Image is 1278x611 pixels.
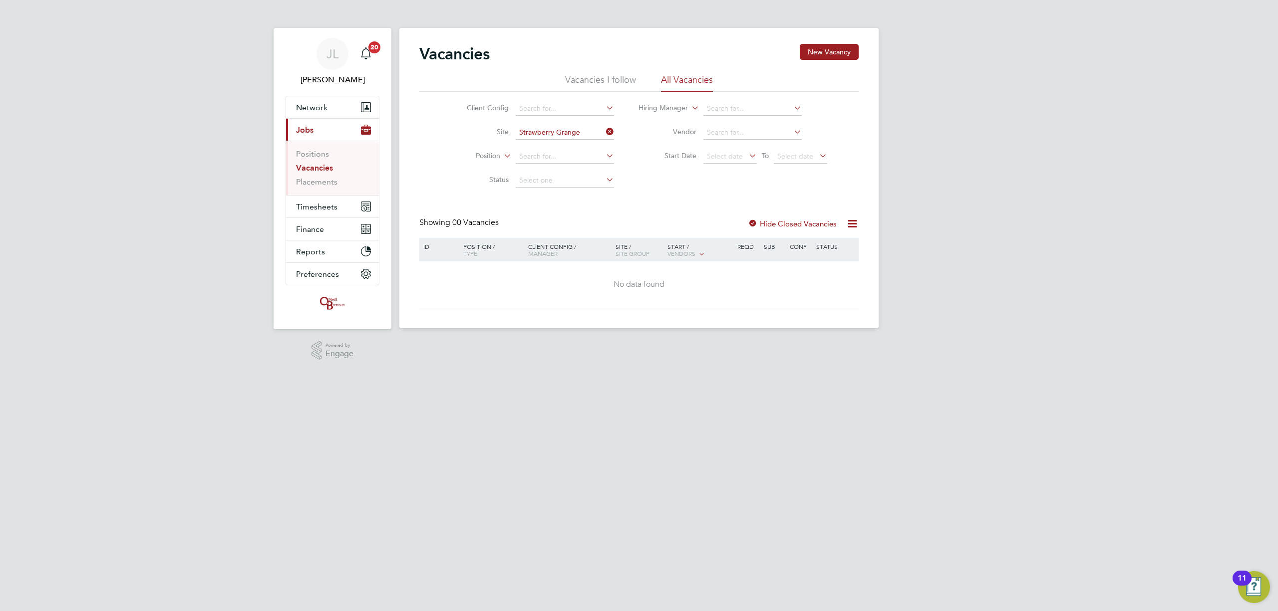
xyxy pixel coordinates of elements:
[516,102,614,116] input: Search for...
[526,238,613,262] div: Client Config /
[421,238,456,255] div: ID
[419,44,490,64] h2: Vacancies
[419,217,501,228] div: Showing
[800,44,859,60] button: New Vacancy
[748,219,837,228] label: Hide Closed Vacancies
[759,149,772,162] span: To
[777,152,813,161] span: Select date
[286,218,379,240] button: Finance
[286,196,379,217] button: Timesheets
[516,126,614,140] input: Search for...
[703,126,802,140] input: Search for...
[325,350,353,358] span: Engage
[565,74,636,92] li: Vacancies I follow
[616,249,649,257] span: Site Group
[667,249,695,257] span: Vendors
[286,141,379,195] div: Jobs
[631,103,688,113] label: Hiring Manager
[516,174,614,188] input: Select one
[312,341,354,360] a: Powered byEngage
[639,127,696,136] label: Vendor
[296,177,337,187] a: Placements
[639,151,696,160] label: Start Date
[421,279,857,290] div: No data found
[286,96,379,118] button: Network
[286,295,379,311] a: Go to home page
[296,103,327,112] span: Network
[286,119,379,141] button: Jobs
[707,152,743,161] span: Select date
[325,341,353,350] span: Powered by
[443,151,500,161] label: Position
[296,247,325,256] span: Reports
[296,149,329,159] a: Positions
[761,238,787,255] div: Sub
[274,28,391,329] nav: Main navigation
[318,295,347,311] img: oneillandbrennan-logo-retina.png
[451,127,509,136] label: Site
[296,224,324,234] span: Finance
[368,41,380,53] span: 20
[787,238,813,255] div: Conf
[1238,571,1270,603] button: Open Resource Center, 11 new notifications
[661,74,713,92] li: All Vacancies
[296,269,339,279] span: Preferences
[286,74,379,86] span: Jordan Lee
[296,163,333,173] a: Vacancies
[665,238,735,263] div: Start /
[703,102,802,116] input: Search for...
[1238,578,1247,591] div: 11
[613,238,665,262] div: Site /
[516,150,614,164] input: Search for...
[286,263,379,285] button: Preferences
[356,38,376,70] a: 20
[296,202,337,211] span: Timesheets
[326,47,338,60] span: JL
[296,125,314,135] span: Jobs
[451,103,509,112] label: Client Config
[528,249,558,257] span: Manager
[456,238,526,262] div: Position /
[463,249,477,257] span: Type
[286,38,379,86] a: JL[PERSON_NAME]
[286,240,379,262] button: Reports
[452,217,499,227] span: 00 Vacancies
[814,238,857,255] div: Status
[735,238,761,255] div: Reqd
[451,175,509,184] label: Status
